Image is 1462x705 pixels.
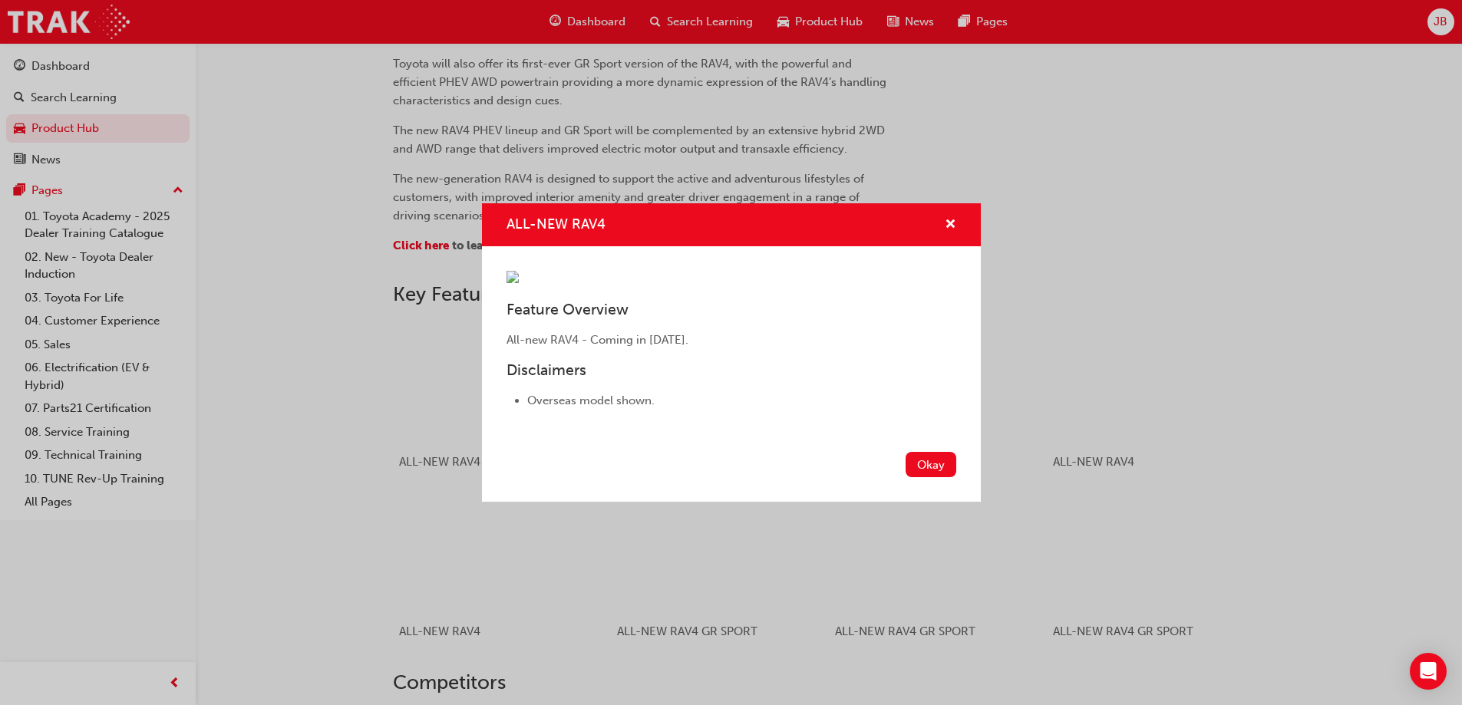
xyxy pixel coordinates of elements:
[507,271,519,283] img: e8bfdd4a-356a-43b8-83f3-beddcd36000d.png
[1410,653,1447,690] div: Open Intercom Messenger
[527,392,956,410] li: Overseas model shown.
[482,203,981,502] div: ALL-NEW RAV4
[507,333,688,347] span: All-new RAV4 - Coming in [DATE].
[507,216,606,232] span: ALL-NEW RAV4
[507,301,956,318] h3: Feature Overview
[906,452,956,477] button: Okay
[507,361,956,379] h3: Disclaimers
[945,219,956,232] span: cross-icon
[945,216,956,235] button: cross-icon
